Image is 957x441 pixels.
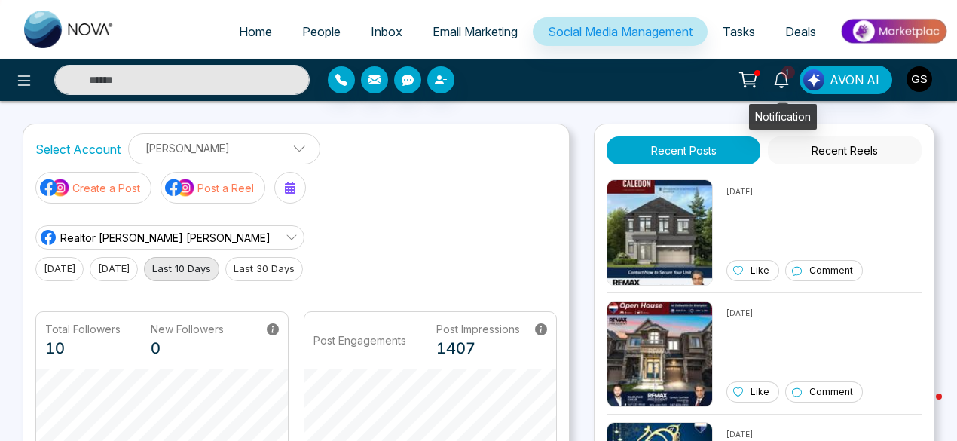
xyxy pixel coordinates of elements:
[726,305,863,319] p: [DATE]
[40,178,70,198] img: social-media-icon
[809,264,853,277] p: Comment
[726,184,863,198] p: [DATE]
[533,17,708,46] a: Social Media Management
[90,257,138,281] button: [DATE]
[800,66,892,94] button: AVON AI
[751,264,769,277] p: Like
[72,180,140,196] p: Create a Post
[723,24,755,39] span: Tasks
[708,17,770,46] a: Tasks
[436,337,520,360] p: 1407
[417,17,533,46] a: Email Marketing
[35,140,121,158] label: Select Account
[313,332,406,348] p: Post Engagements
[45,321,121,337] p: Total Followers
[35,172,151,204] button: social-media-iconCreate a Post
[197,180,254,196] p: Post a Reel
[839,14,948,48] img: Market-place.gif
[749,104,817,130] div: Notification
[607,301,713,407] img: Unable to load img.
[785,24,816,39] span: Deals
[768,136,922,164] button: Recent Reels
[751,385,769,399] p: Like
[161,172,265,204] button: social-media-iconPost a Reel
[548,24,693,39] span: Social Media Management
[151,337,224,360] p: 0
[239,24,272,39] span: Home
[138,136,310,161] p: [PERSON_NAME]
[907,66,932,92] img: User Avatar
[371,24,402,39] span: Inbox
[224,17,287,46] a: Home
[726,427,863,440] p: [DATE]
[35,257,84,281] button: [DATE]
[144,257,219,281] button: Last 10 Days
[24,11,115,48] img: Nova CRM Logo
[60,230,271,246] span: Realtor [PERSON_NAME] [PERSON_NAME]
[770,17,831,46] a: Deals
[45,337,121,360] p: 10
[356,17,417,46] a: Inbox
[433,24,518,39] span: Email Marketing
[165,178,195,198] img: social-media-icon
[781,66,795,79] span: 1
[151,321,224,337] p: New Followers
[803,69,824,90] img: Lead Flow
[287,17,356,46] a: People
[763,66,800,92] a: 1
[607,179,713,286] img: Unable to load img.
[607,136,760,164] button: Recent Posts
[906,390,942,426] iframe: Intercom live chat
[830,71,879,89] span: AVON AI
[809,385,853,399] p: Comment
[436,321,520,337] p: Post Impressions
[302,24,341,39] span: People
[225,257,303,281] button: Last 30 Days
